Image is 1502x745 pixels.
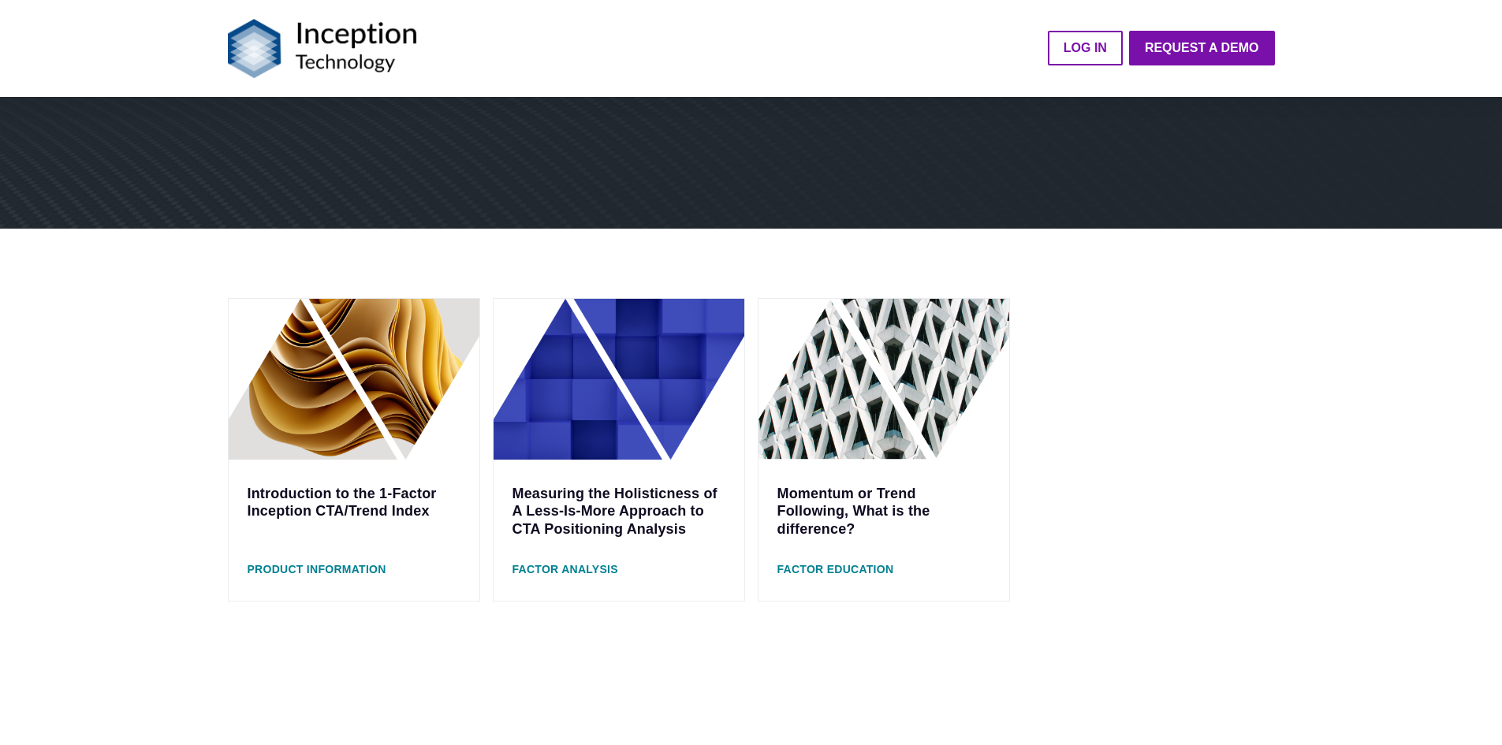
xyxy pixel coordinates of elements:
[1145,41,1259,54] strong: Request a Demo
[1048,31,1123,65] a: LOG IN
[512,563,618,576] span: Factor Analysis
[248,486,437,520] a: Introduction to the 1-Factor Inception CTA/Trend Index
[758,299,1009,460] img: Momentum and Trend Following
[229,299,479,460] img: Product Information
[248,563,386,576] span: Product Information
[777,486,930,537] a: Momentum or Trend Following, What is the difference?
[228,19,417,78] img: Logo
[1129,31,1275,65] a: Request a Demo
[512,486,717,537] a: Measuring the Holisticness of A Less-Is-More Approach to CTA Positioning Analysis
[777,563,894,576] span: Factor Education
[494,299,744,460] img: Less Is More
[1064,41,1107,54] strong: LOG IN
